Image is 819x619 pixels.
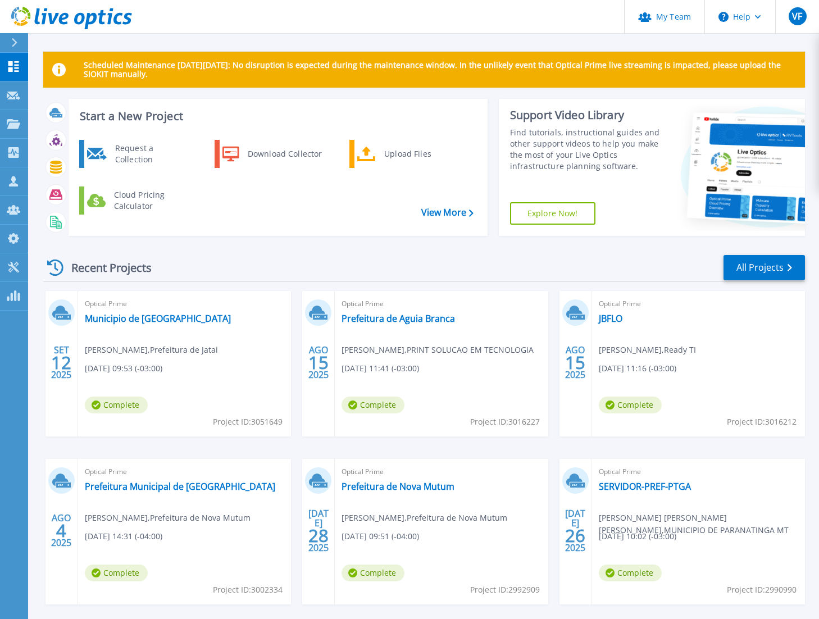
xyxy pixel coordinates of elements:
[308,531,329,540] span: 28
[421,207,474,218] a: View More
[599,565,662,581] span: Complete
[470,584,540,596] span: Project ID: 2992909
[79,186,194,215] a: Cloud Pricing Calculator
[470,416,540,428] span: Project ID: 3016227
[85,362,162,375] span: [DATE] 09:53 (-03:00)
[599,530,676,543] span: [DATE] 10:02 (-03:00)
[724,255,805,280] a: All Projects
[308,342,329,383] div: AGO 2025
[85,565,148,581] span: Complete
[85,397,148,413] span: Complete
[342,512,507,524] span: [PERSON_NAME] , Prefeitura de Nova Mutum
[342,298,541,310] span: Optical Prime
[85,466,284,478] span: Optical Prime
[599,481,691,492] a: SERVIDOR-PREF-PTGA
[85,530,162,543] span: [DATE] 14:31 (-04:00)
[84,61,796,79] p: Scheduled Maintenance [DATE][DATE]: No disruption is expected during the maintenance window. In t...
[599,298,798,310] span: Optical Prime
[215,140,330,168] a: Download Collector
[510,202,595,225] a: Explore Now!
[342,313,455,324] a: Prefeitura de Aguia Branca
[51,510,72,551] div: AGO 2025
[599,466,798,478] span: Optical Prime
[108,189,192,212] div: Cloud Pricing Calculator
[342,530,419,543] span: [DATE] 09:51 (-04:00)
[85,481,275,492] a: Prefeitura Municipal de [GEOGRAPHIC_DATA]
[565,510,586,551] div: [DATE] 2025
[342,362,419,375] span: [DATE] 11:41 (-03:00)
[308,358,329,367] span: 15
[85,313,231,324] a: Municipio de [GEOGRAPHIC_DATA]
[342,481,454,492] a: Prefeitura de Nova Mutum
[510,127,663,172] div: Find tutorials, instructional guides and other support videos to help you make the most of your L...
[565,358,585,367] span: 15
[727,584,797,596] span: Project ID: 2990990
[599,397,662,413] span: Complete
[85,344,218,356] span: [PERSON_NAME] , Prefeitura de Jatai
[342,466,541,478] span: Optical Prime
[510,108,663,122] div: Support Video Library
[599,344,696,356] span: [PERSON_NAME] , Ready TI
[792,12,802,21] span: VF
[51,342,72,383] div: SET 2025
[599,313,622,324] a: JBFLO
[379,143,462,165] div: Upload Files
[51,358,71,367] span: 12
[43,254,167,281] div: Recent Projects
[85,512,251,524] span: [PERSON_NAME] , Prefeitura de Nova Mutum
[349,140,465,168] a: Upload Files
[599,362,676,375] span: [DATE] 11:16 (-03:00)
[599,512,805,536] span: [PERSON_NAME] [PERSON_NAME] [PERSON_NAME] , MUNICIPIO DE PARANATINGA MT
[342,344,534,356] span: [PERSON_NAME] , PRINT SOLUCAO EM TECNOLOGIA
[213,584,283,596] span: Project ID: 3002334
[213,416,283,428] span: Project ID: 3051649
[85,298,284,310] span: Optical Prime
[565,531,585,540] span: 26
[727,416,797,428] span: Project ID: 3016212
[342,565,404,581] span: Complete
[242,143,327,165] div: Download Collector
[110,143,192,165] div: Request a Collection
[80,110,473,122] h3: Start a New Project
[79,140,194,168] a: Request a Collection
[308,510,329,551] div: [DATE] 2025
[342,397,404,413] span: Complete
[56,526,66,535] span: 4
[565,342,586,383] div: AGO 2025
